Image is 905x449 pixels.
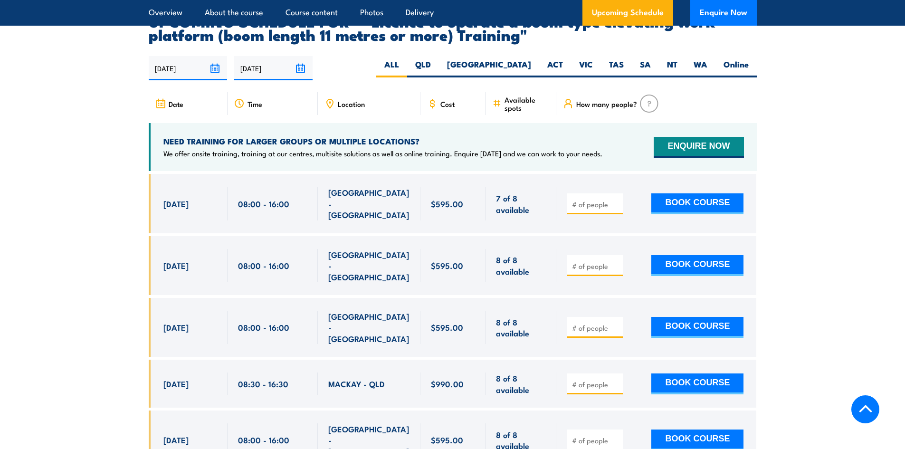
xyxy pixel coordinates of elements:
[431,260,463,271] span: $595.00
[496,192,546,215] span: 7 of 8 available
[654,137,743,158] button: ENQUIRE NOW
[496,373,546,395] span: 8 of 8 available
[572,323,619,333] input: # of people
[659,59,686,77] label: NT
[163,260,189,271] span: [DATE]
[238,434,289,445] span: 08:00 - 16:00
[651,255,743,276] button: BOOK COURSE
[505,96,550,112] span: Available spots
[715,59,757,77] label: Online
[431,322,463,333] span: $595.00
[651,193,743,214] button: BOOK COURSE
[238,198,289,209] span: 08:00 - 16:00
[632,59,659,77] label: SA
[439,59,539,77] label: [GEOGRAPHIC_DATA]
[328,311,410,344] span: [GEOGRAPHIC_DATA] - [GEOGRAPHIC_DATA]
[163,149,602,158] p: We offer onsite training, training at our centres, multisite solutions as well as online training...
[238,322,289,333] span: 08:00 - 16:00
[576,100,637,108] span: How many people?
[539,59,571,77] label: ACT
[163,198,189,209] span: [DATE]
[163,434,189,445] span: [DATE]
[328,378,385,389] span: MACKAY - QLD
[601,59,632,77] label: TAS
[571,59,601,77] label: VIC
[572,436,619,445] input: # of people
[234,56,313,80] input: To date
[407,59,439,77] label: QLD
[431,198,463,209] span: $595.00
[169,100,183,108] span: Date
[496,316,546,339] span: 8 of 8 available
[376,59,407,77] label: ALL
[238,260,289,271] span: 08:00 - 16:00
[248,100,262,108] span: Time
[496,254,546,277] span: 8 of 8 available
[163,378,189,389] span: [DATE]
[651,317,743,338] button: BOOK COURSE
[686,59,715,77] label: WA
[431,378,464,389] span: $990.00
[328,249,410,282] span: [GEOGRAPHIC_DATA] - [GEOGRAPHIC_DATA]
[238,378,288,389] span: 08:30 - 16:30
[149,14,757,41] h2: UPCOMING SCHEDULE FOR - "Licence to operate a boom type elevating work platform (boom length 11 m...
[572,200,619,209] input: # of people
[149,56,227,80] input: From date
[163,322,189,333] span: [DATE]
[328,187,410,220] span: [GEOGRAPHIC_DATA] - [GEOGRAPHIC_DATA]
[651,373,743,394] button: BOOK COURSE
[440,100,455,108] span: Cost
[572,261,619,271] input: # of people
[431,434,463,445] span: $595.00
[163,136,602,146] h4: NEED TRAINING FOR LARGER GROUPS OR MULTIPLE LOCATIONS?
[572,380,619,389] input: # of people
[338,100,365,108] span: Location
